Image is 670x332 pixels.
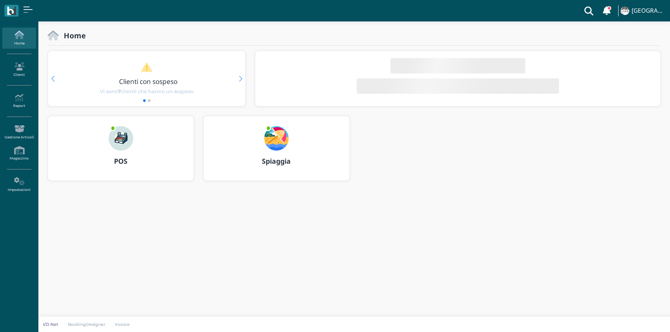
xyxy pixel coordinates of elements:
[632,8,665,14] h4: [GEOGRAPHIC_DATA]
[114,156,127,166] b: POS
[59,31,86,39] h2: Home
[620,7,629,15] img: ...
[51,76,55,82] div: Previous slide
[239,76,242,82] div: Next slide
[2,59,36,80] a: Clienti
[203,116,349,190] a: ... Spiaggia
[118,89,121,94] b: 7
[264,126,289,151] img: ...
[2,174,36,195] a: Impostazioni
[63,62,231,95] a: Clienti con sospeso Vi sono7clienti che hanno un sospeso
[64,78,232,85] h3: Clienti con sospeso
[7,7,16,15] img: logo
[109,126,133,151] img: ...
[619,2,665,20] a: ... [GEOGRAPHIC_DATA]
[2,122,36,143] a: Gestione Articoli
[2,28,36,49] a: Home
[2,90,36,112] a: Report
[48,116,194,190] a: ... POS
[262,156,291,166] b: Spiaggia
[615,308,663,325] iframe: Help widget launcher
[2,143,36,164] a: Magazzino
[48,51,245,106] div: 1 / 2
[100,88,194,95] span: Vi sono clienti che hanno un sospeso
